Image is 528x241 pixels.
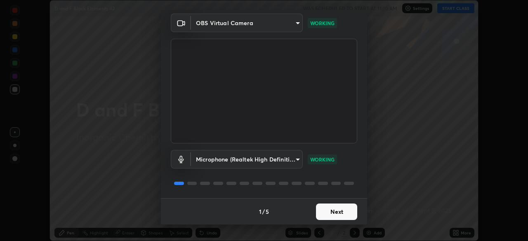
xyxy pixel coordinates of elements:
div: OBS Virtual Camera [191,150,303,168]
p: WORKING [310,156,335,163]
h4: 1 [259,207,262,216]
div: OBS Virtual Camera [191,14,303,32]
p: WORKING [310,19,335,27]
h4: 5 [266,207,269,216]
h4: / [262,207,265,216]
button: Next [316,204,357,220]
